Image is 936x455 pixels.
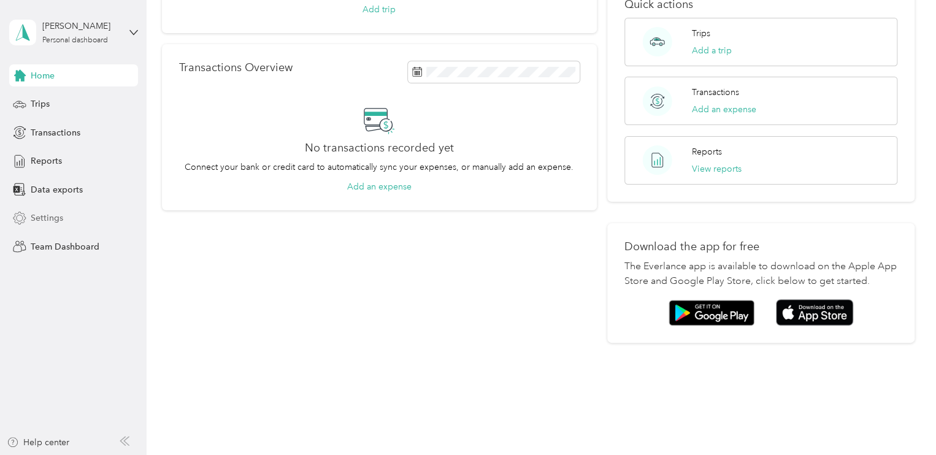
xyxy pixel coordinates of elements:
iframe: Everlance-gr Chat Button Frame [867,386,936,455]
span: Settings [31,212,63,224]
h2: No transactions recorded yet [305,142,454,155]
button: View reports [692,162,742,175]
p: Download the app for free [624,240,897,253]
img: Google play [669,300,754,326]
button: Help center [7,436,69,449]
span: Reports [31,155,62,167]
span: Data exports [31,183,83,196]
div: Personal dashboard [42,37,108,44]
span: Home [31,69,55,82]
p: Reports [692,145,722,158]
p: The Everlance app is available to download on the Apple App Store and Google Play Store, click be... [624,259,897,289]
button: Add an expense [347,180,412,193]
button: Add trip [363,3,396,16]
p: Transactions [692,86,739,99]
p: Trips [692,27,710,40]
span: Trips [31,97,50,110]
p: Transactions Overview [179,61,293,74]
div: [PERSON_NAME] [42,20,119,32]
span: Team Dashboard [31,240,99,253]
p: Connect your bank or credit card to automatically sync your expenses, or manually add an expense. [185,161,573,174]
span: Transactions [31,126,80,139]
img: App store [776,299,853,326]
button: Add a trip [692,44,732,57]
button: Add an expense [692,103,756,116]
